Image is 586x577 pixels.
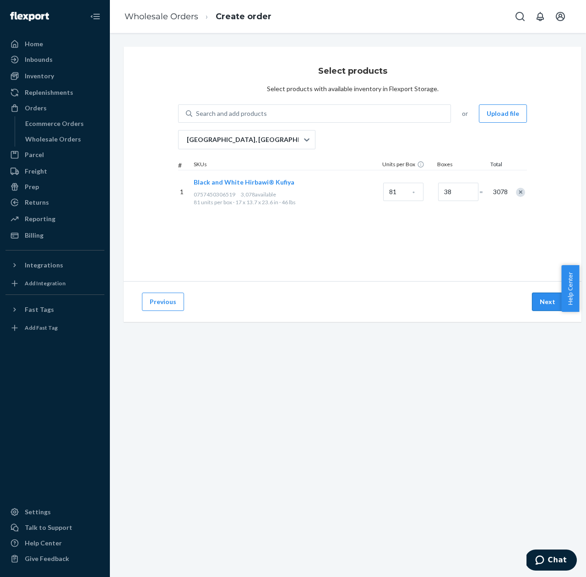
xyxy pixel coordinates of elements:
[25,182,39,191] div: Prep
[479,187,488,196] span: =
[5,520,104,535] button: Talk to Support
[117,3,279,30] ol: breadcrumbs
[493,187,502,196] span: 3078
[551,7,570,26] button: Open account menu
[25,507,51,517] div: Settings
[25,103,47,113] div: Orders
[481,160,504,170] div: Total
[438,183,478,201] input: Number of boxes
[25,55,53,64] div: Inbounds
[383,183,423,201] input: Case Quantity
[526,550,577,572] iframe: Opens a widget where you can chat to one of our agents
[5,228,104,243] a: Billing
[25,150,44,159] div: Parcel
[25,135,81,144] div: Wholesale Orders
[25,214,55,223] div: Reporting
[516,188,525,197] div: Remove Item
[25,231,43,240] div: Billing
[5,302,104,317] button: Fast Tags
[5,505,104,519] a: Settings
[86,7,104,26] button: Close Navigation
[462,109,468,118] span: or
[5,147,104,162] a: Parcel
[5,258,104,272] button: Integrations
[25,554,69,563] div: Give Feedback
[5,101,104,115] a: Orders
[180,187,190,196] p: 1
[5,551,104,566] button: Give Feedback
[380,160,435,170] div: Units per Box
[194,178,294,186] span: Black and White Hirbawi® Kufiya
[21,132,105,147] a: Wholesale Orders
[125,11,198,22] a: Wholesale Orders
[5,85,104,100] a: Replenishments
[25,167,47,176] div: Freight
[5,276,104,291] a: Add Integration
[267,84,439,93] div: Select products with available inventory in Flexport Storage.
[25,523,72,532] div: Talk to Support
[194,178,294,187] button: Black and White Hirbawi® Kufiya
[561,265,579,312] button: Help Center
[531,7,549,26] button: Open notifications
[5,195,104,210] a: Returns
[25,261,63,270] div: Integrations
[5,180,104,194] a: Prep
[25,39,43,49] div: Home
[5,536,104,550] a: Help Center
[435,160,481,170] div: Boxes
[532,293,563,311] button: Next
[25,324,58,332] div: Add Fast Tag
[25,539,62,548] div: Help Center
[187,135,303,144] p: [GEOGRAPHIC_DATA], [GEOGRAPHIC_DATA]
[5,52,104,67] a: Inbounds
[5,212,104,226] a: Reporting
[318,65,387,77] h3: Select products
[25,198,49,207] div: Returns
[21,116,105,131] a: Ecommerce Orders
[194,191,235,198] span: 0757450306519
[479,104,527,123] button: Upload file
[186,135,187,144] input: [GEOGRAPHIC_DATA], [GEOGRAPHIC_DATA]
[25,71,54,81] div: Inventory
[25,88,73,97] div: Replenishments
[216,11,271,22] a: Create order
[241,191,276,198] span: 3,078 available
[192,160,380,170] div: SKUs
[10,12,49,21] img: Flexport logo
[25,119,84,128] div: Ecommerce Orders
[5,37,104,51] a: Home
[511,7,529,26] button: Open Search Box
[25,279,65,287] div: Add Integration
[25,305,54,314] div: Fast Tags
[178,161,192,170] div: #
[5,164,104,179] a: Freight
[194,198,380,206] div: 81 units per box · 17 x 13.7 x 23.6 in · 46 lbs
[5,69,104,83] a: Inventory
[5,321,104,335] a: Add Fast Tag
[142,293,184,311] button: Previous
[196,109,267,118] div: Search and add products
